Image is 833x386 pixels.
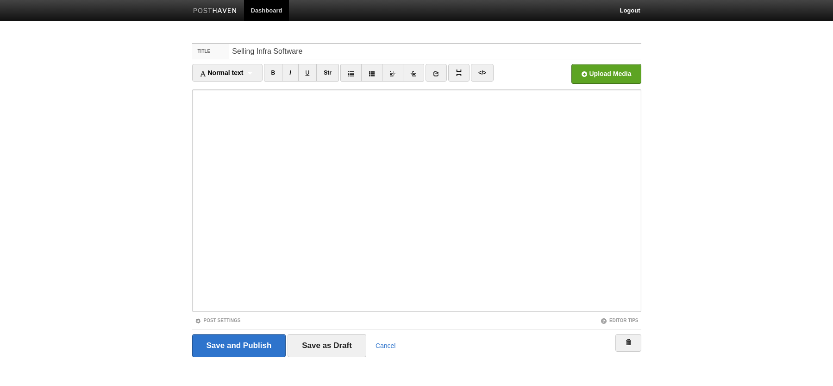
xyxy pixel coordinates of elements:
a: U [298,64,317,82]
a: </> [471,64,494,82]
input: Save as Draft [288,334,366,357]
input: Save and Publish [192,334,286,357]
img: pagebreak-icon.png [456,70,462,76]
a: Post Settings [195,318,241,323]
label: Title [192,44,230,59]
span: Normal text [200,69,244,76]
a: I [282,64,298,82]
a: Str [316,64,339,82]
a: Cancel [376,342,396,349]
del: Str [324,70,332,76]
img: Posthaven-bar [193,8,237,15]
a: Editor Tips [601,318,639,323]
a: B [264,64,283,82]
